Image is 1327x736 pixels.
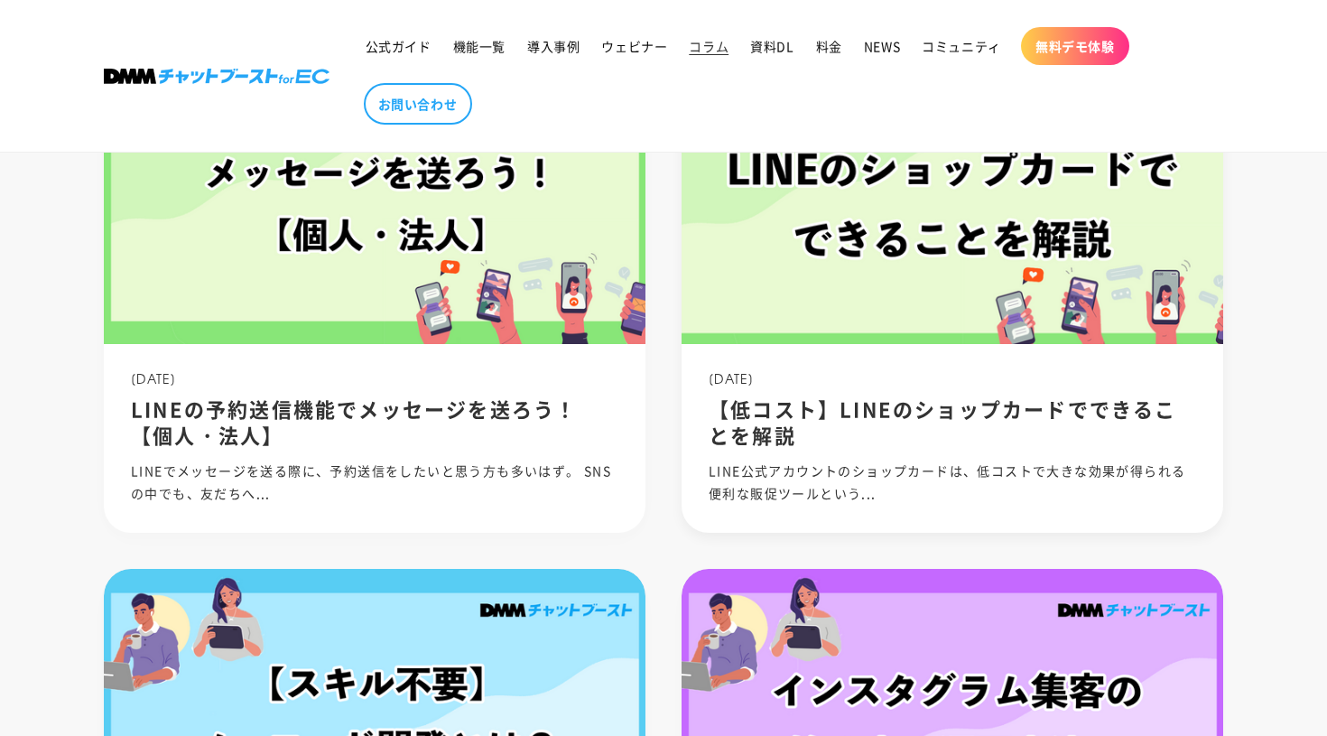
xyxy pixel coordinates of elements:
[590,27,678,65] a: ウェビナー
[364,83,472,125] a: お問い合わせ
[1035,38,1115,54] span: 無料デモ体験
[689,38,728,54] span: コラム
[366,38,432,54] span: 公式ガイド
[922,38,1001,54] span: コミュニティ
[864,38,900,54] span: NEWS
[527,38,580,54] span: 導入事例
[442,27,516,65] a: 機能一覧
[131,369,177,387] span: [DATE]
[709,460,1196,505] p: LINE公式アカウントのショップカードは、低コストで大きな効果が得られる便利な販促ツールという...
[131,460,618,505] p: LINEでメッセージを送る際に、予約送信をしたいと思う方も多いはず。 SNSの中でも、友だちへ...
[378,96,458,112] span: お問い合わせ
[601,38,667,54] span: ウェビナー
[678,27,739,65] a: コラム
[911,27,1012,65] a: コミュニティ
[739,27,804,65] a: 資料DL
[516,27,590,65] a: 導入事例
[355,27,442,65] a: 公式ガイド
[1021,27,1129,65] a: 無料デモ体験
[805,27,853,65] a: 料金
[453,38,506,54] span: 機能一覧
[816,38,842,54] span: 料金
[104,69,329,84] img: 株式会社DMM Boost
[853,27,911,65] a: NEWS
[131,396,618,447] h2: LINEの予約送信機能でメッセージを送ろう！【個人・法人】
[709,369,755,387] span: [DATE]
[709,396,1196,447] h2: 【低コスト】LINEのショップカードでできることを解説
[750,38,793,54] span: 資料DL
